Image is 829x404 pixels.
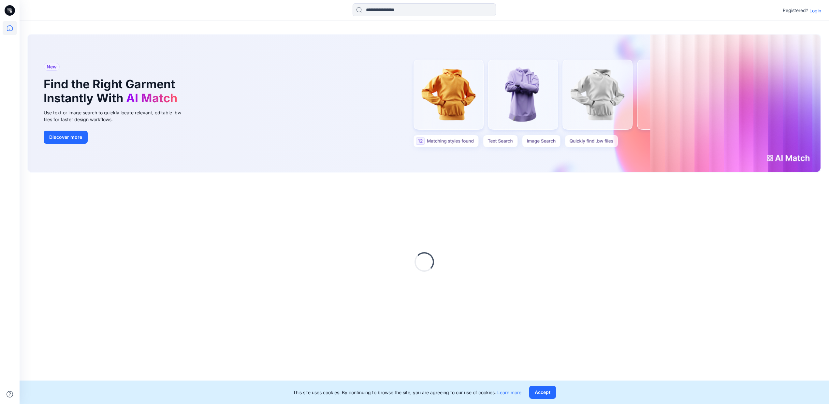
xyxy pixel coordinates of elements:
[44,131,88,144] button: Discover more
[126,91,177,105] span: AI Match
[809,7,821,14] p: Login
[497,390,521,395] a: Learn more
[783,7,808,14] p: Registered?
[529,386,556,399] button: Accept
[293,389,521,396] p: This site uses cookies. By continuing to browse the site, you are agreeing to our use of cookies.
[47,63,57,71] span: New
[44,109,190,123] div: Use text or image search to quickly locate relevant, editable .bw files for faster design workflows.
[44,77,181,105] h1: Find the Right Garment Instantly With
